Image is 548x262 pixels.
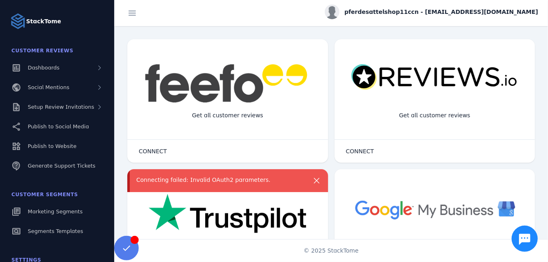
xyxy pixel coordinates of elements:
img: reviewsio.svg [351,64,519,91]
span: CONNECT [346,148,374,154]
img: feefo.png [144,64,311,103]
a: Publish to Website [5,137,109,155]
div: Get all customer reviews [186,105,270,126]
a: Segments Templates [5,222,109,240]
a: Publish to Social Media [5,118,109,136]
div: Get all customer reviews [393,105,477,126]
a: Generate Support Tickets [5,157,109,175]
span: Customer Reviews [11,48,73,54]
span: Publish to Website [28,143,76,149]
div: Connecting failed: Invalid OAuth2 parameters. [136,176,303,184]
img: trustpilot.png [149,194,306,235]
button: CONNECT [131,143,175,159]
a: Marketing Segments [5,203,109,221]
div: Get all customer reviews [186,235,270,256]
span: © 2025 StackTome [304,246,359,255]
span: CONNECT [139,148,167,154]
div: Get all customer reviews [393,235,477,256]
img: Logo image [10,13,26,29]
span: Publish to Social Media [28,123,89,130]
span: pferdesattelshop11ccn - [EMAIL_ADDRESS][DOMAIN_NAME] [344,8,538,16]
img: profile.jpg [325,4,339,19]
span: Marketing Segments [28,208,82,215]
span: Social Mentions [28,84,69,90]
button: CONNECT [338,143,382,159]
span: Customer Segments [11,192,78,197]
button: pferdesattelshop11ccn - [EMAIL_ADDRESS][DOMAIN_NAME] [325,4,538,19]
span: Setup Review Invitations [28,104,94,110]
span: Generate Support Tickets [28,163,95,169]
span: Segments Templates [28,228,83,234]
img: googlebusiness.png [351,194,519,225]
span: Dashboards [28,65,60,71]
strong: StackTome [26,17,61,26]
